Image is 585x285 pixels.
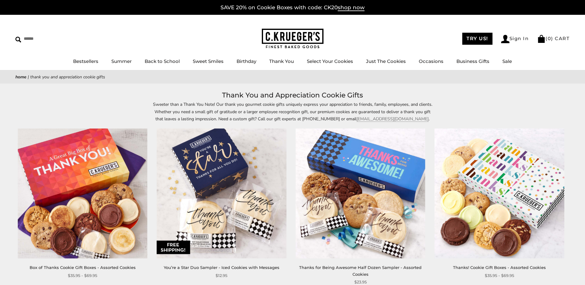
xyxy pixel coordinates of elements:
[28,74,29,80] span: |
[485,272,514,279] span: $35.95 - $69.95
[501,35,509,43] img: Account
[537,35,546,43] img: Bag
[419,58,443,64] a: Occasions
[111,58,132,64] a: Summer
[501,35,529,43] a: Sign In
[73,58,98,64] a: Bestsellers
[25,90,560,101] h1: Thank You and Appreciation Cookie Gifts
[338,4,365,11] span: shop now
[456,58,489,64] a: Business Gifts
[15,34,89,43] input: Search
[537,35,570,41] a: (0) CART
[15,37,21,43] img: Search
[30,265,136,270] a: Box of Thanks Cookie Gift Boxes - Assorted Cookies
[18,129,147,258] img: Box of Thanks Cookie Gift Boxes - Assorted Cookies
[453,265,546,270] a: Thanks! Cookie Gift Boxes - Assorted Cookies
[15,74,27,80] a: Home
[151,101,435,122] p: Sweeter than a Thank You Note! Our thank you gourmet cookie gifts uniquely express your appreciat...
[220,4,365,11] a: SAVE 20% on Cookie Boxes with code: CK20shop now
[462,33,492,45] a: TRY US!
[435,129,564,258] img: Thanks! Cookie Gift Boxes - Assorted Cookies
[216,272,227,279] span: $12.95
[366,58,406,64] a: Just The Cookies
[548,35,551,41] span: 0
[262,29,323,49] img: C.KRUEGER'S
[269,58,294,64] a: Thank You
[502,58,512,64] a: Sale
[295,129,425,258] img: Thanks for Being Awesome Half Dozen Sampler - Assorted Cookies
[356,116,429,122] a: [EMAIL_ADDRESS][DOMAIN_NAME]
[145,58,180,64] a: Back to School
[193,58,224,64] a: Sweet Smiles
[15,73,570,81] nav: breadcrumbs
[68,272,97,279] span: $35.95 - $69.95
[30,74,105,80] span: Thank You and Appreciation Cookie Gifts
[237,58,256,64] a: Birthday
[157,129,286,258] img: You’re a Star Duo Sampler - Iced Cookies with Messages
[299,265,422,276] a: Thanks for Being Awesome Half Dozen Sampler - Assorted Cookies
[307,58,353,64] a: Select Your Cookies
[164,265,279,270] a: You’re a Star Duo Sampler - Iced Cookies with Messages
